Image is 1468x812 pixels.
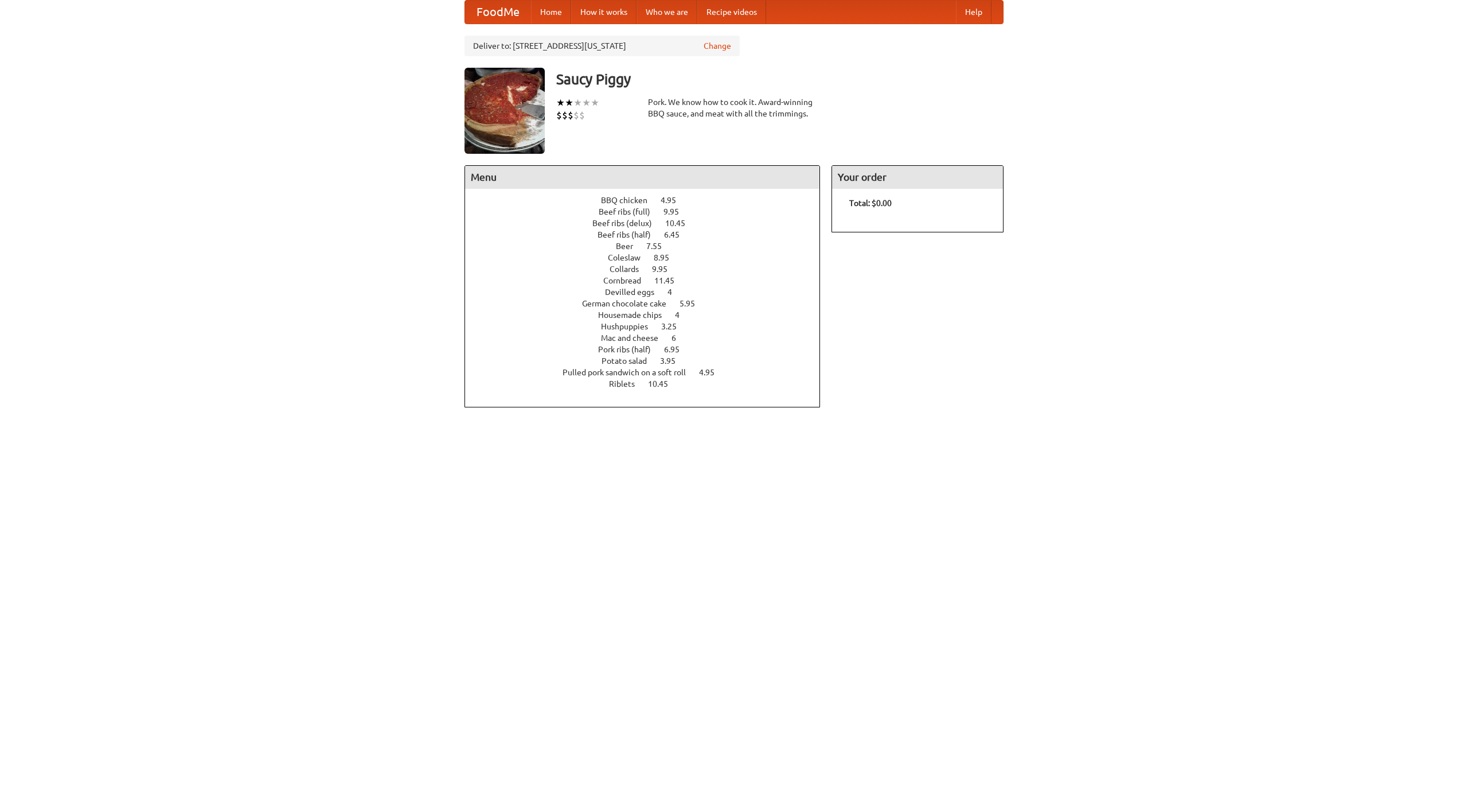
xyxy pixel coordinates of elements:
span: Pulled pork sandwich on a soft roll [563,368,697,377]
span: 10.45 [648,379,680,388]
a: Home [531,1,571,24]
a: Cornbread 11.45 [603,276,696,285]
span: 11.45 [654,276,686,285]
span: 8.95 [654,253,681,262]
span: Beef ribs (delux) [592,219,663,228]
a: FoodMe [465,1,531,24]
span: 3.95 [660,356,687,366]
span: 4.95 [661,196,688,205]
a: Recipe videos [697,1,766,24]
li: $ [562,109,568,122]
a: Who we are [637,1,697,24]
span: 3.25 [661,322,688,331]
span: Beer [616,242,645,251]
a: German chocolate cake 5.95 [582,299,716,308]
span: 6.95 [664,345,691,354]
span: Beef ribs (half) [598,230,662,239]
li: $ [579,109,585,122]
span: Beef ribs (full) [599,207,662,216]
span: 9.95 [663,207,690,216]
a: Help [956,1,991,24]
span: 10.45 [665,219,697,228]
div: Pork. We know how to cook it. Award-winning BBQ sauce, and meat with all the trimmings. [648,96,820,119]
a: Coleslaw 8.95 [608,253,690,262]
span: Potato salad [602,356,658,366]
span: Riblets [609,379,646,388]
a: Beef ribs (delux) 10.45 [592,219,706,228]
img: angular.jpg [464,68,545,154]
span: 9.95 [652,265,679,274]
a: Beer 7.55 [616,242,683,251]
li: ★ [565,96,573,109]
span: Hushpuppies [601,322,659,331]
span: 6.45 [664,230,691,239]
h4: Your order [832,166,1003,189]
a: Change [704,40,731,52]
a: Collards 9.95 [610,265,689,274]
li: ★ [556,96,565,109]
a: Devilled eggs 4 [605,287,693,297]
span: 4.95 [699,368,726,377]
span: 7.55 [646,242,673,251]
a: BBQ chicken 4.95 [601,196,697,205]
span: Devilled eggs [605,287,666,297]
div: Deliver to: [STREET_ADDRESS][US_STATE] [464,36,740,56]
a: Pork ribs (half) 6.95 [598,345,701,354]
span: Collards [610,265,650,274]
li: $ [556,109,562,122]
span: Mac and cheese [601,333,670,343]
a: Hushpuppies 3.25 [601,322,698,331]
span: 6 [671,333,688,343]
li: ★ [582,96,591,109]
h3: Saucy Piggy [556,68,1004,91]
h4: Menu [465,166,819,189]
a: Beef ribs (full) 9.95 [599,207,700,216]
a: Potato salad 3.95 [602,356,697,366]
span: German chocolate cake [582,299,678,308]
a: Riblets 10.45 [609,379,689,388]
a: Housemade chips 4 [598,310,701,320]
a: How it works [571,1,637,24]
span: 5.95 [680,299,706,308]
span: BBQ chicken [601,196,659,205]
span: Cornbread [603,276,653,285]
a: Mac and cheese 6 [601,333,697,343]
span: 4 [675,310,691,320]
span: Coleslaw [608,253,652,262]
b: Total: $0.00 [849,199,892,208]
span: 4 [667,287,684,297]
li: ★ [591,96,599,109]
span: Housemade chips [598,310,673,320]
a: Beef ribs (half) 6.45 [598,230,701,239]
a: Pulled pork sandwich on a soft roll 4.95 [563,368,736,377]
li: ★ [573,96,582,109]
li: $ [573,109,579,122]
li: $ [568,109,573,122]
span: Pork ribs (half) [598,345,662,354]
